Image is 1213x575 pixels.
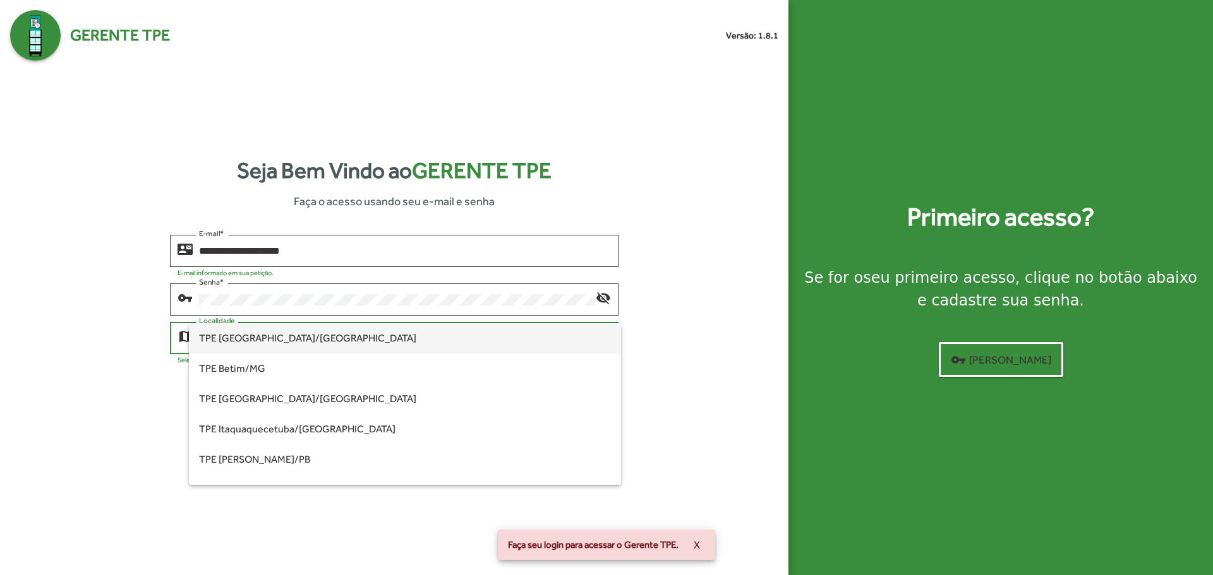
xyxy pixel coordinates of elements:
[199,475,610,505] span: TPE Londrina/PR
[199,323,610,353] span: TPE [GEOGRAPHIC_DATA]/[GEOGRAPHIC_DATA]
[199,414,610,444] span: TPE Itaquaquecetuba/[GEOGRAPHIC_DATA]
[199,384,610,414] span: TPE [GEOGRAPHIC_DATA]/[GEOGRAPHIC_DATA]
[199,353,610,384] span: TPE Betim/MG
[199,444,610,475] span: TPE [PERSON_NAME]/PB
